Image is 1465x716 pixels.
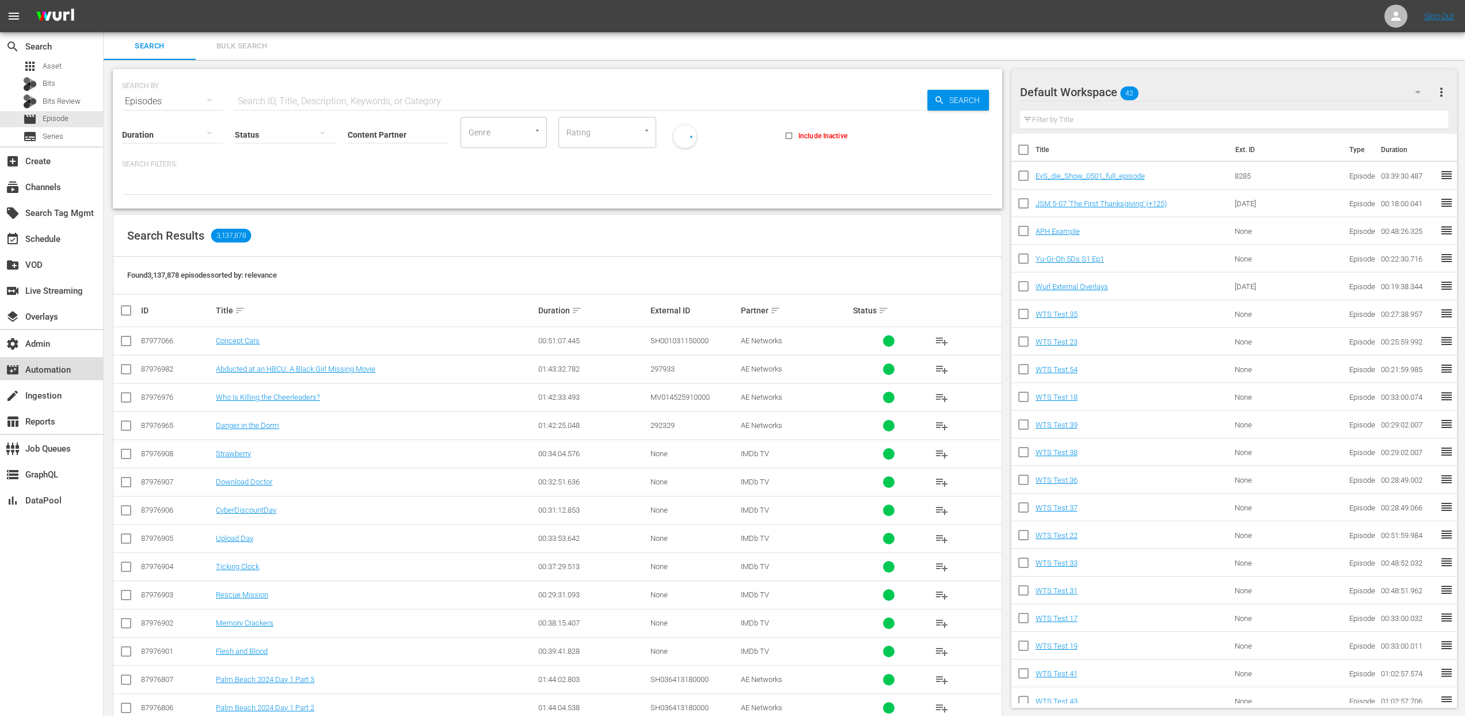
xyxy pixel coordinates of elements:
[1345,272,1376,300] td: Episode
[141,675,212,684] div: 87976807
[211,229,252,243] span: 3,137,878
[1376,632,1440,660] td: 00:33:00.011
[1228,134,1342,166] th: Ext. ID
[1036,503,1078,512] a: WTS Test 37
[6,389,20,403] span: create
[928,497,956,524] button: playlist_add
[1345,632,1376,660] td: Episode
[1230,272,1345,300] td: [DATE]
[141,365,212,373] div: 87976982
[538,590,647,599] div: 00:29:31.093
[1345,604,1376,632] td: Episode
[43,113,69,124] span: Episode
[1345,328,1376,355] td: Episode
[141,647,212,656] div: 87976901
[1376,687,1440,715] td: 01:02:57.706
[1036,448,1078,457] a: WTS Test 38
[216,393,320,401] a: Who Is Killing the Cheerleaders?
[538,421,647,430] div: 01:42:25.048
[1376,383,1440,411] td: 00:33:00.074
[141,478,212,486] div: 87976907
[741,506,769,514] span: IMDb TV
[650,647,737,656] div: None
[43,60,62,72] span: Asset
[1440,223,1453,237] span: reorder
[141,393,212,401] div: 87976976
[1036,199,1167,208] a: JSM 5-07 'The First Thanksgiving' (+125)
[28,3,83,30] img: ans4CAIJ8jUAAAAAAAAAAAAAAAAAAAAAAAAgQb4GAAAAAAAAAAAAAAAAAAAAAAAAJMjXAAAAAAAAAAAAAAAAAAAAAAAAgAT5G...
[216,506,276,514] a: CyberDiscountDay
[1376,190,1440,217] td: 00:18:00.041
[1376,272,1440,300] td: 00:19:38.344
[216,478,272,486] a: Download Doctor
[935,362,949,376] span: playlist_add
[1376,355,1440,383] td: 00:21:59.985
[1036,227,1080,236] a: APH Example
[928,468,956,496] button: playlist_add
[6,154,20,168] span: Create
[6,258,20,272] span: VOD
[1036,531,1078,540] a: WTS Test 22
[1036,559,1078,567] a: WTS Test 33
[1345,245,1376,272] td: Episode
[650,306,737,315] div: External ID
[1036,282,1108,291] a: Wurl External Overlays
[650,675,709,684] span: SH036413180000
[1345,300,1376,328] td: Episode
[216,703,314,712] a: Palm Beach 2024 Day 1 Part 2
[928,638,956,665] button: playlist_add
[1230,577,1345,604] td: None
[1376,577,1440,604] td: 00:48:51.962
[935,475,949,489] span: playlist_add
[650,703,709,712] span: SH036413180000
[650,619,737,627] div: None
[741,304,850,317] div: Partner
[1230,521,1345,549] td: None
[1376,438,1440,466] td: 00:29:02.007
[741,478,769,486] span: IMDb TV
[1036,697,1078,706] a: WTS Test 43
[1036,134,1229,166] th: Title
[216,336,260,345] a: Concept Cars
[1230,383,1345,411] td: None
[1230,328,1345,355] td: None
[741,336,782,345] span: AE Networks
[572,305,582,316] span: sort
[935,419,949,433] span: playlist_add
[1345,438,1376,466] td: Episode
[122,160,993,169] p: Search Filters:
[141,506,212,514] div: 87976906
[928,666,956,694] button: playlist_add
[650,506,737,514] div: None
[1342,134,1374,166] th: Type
[1440,611,1453,624] span: reorder
[1036,365,1078,374] a: WTS Test 54
[741,534,769,543] span: IMDb TV
[935,334,949,348] span: playlist_add
[1230,217,1345,245] td: None
[1036,172,1145,180] a: EvS_die_Show_0501_full_episode
[203,40,281,53] span: Bulk Search
[928,327,956,355] button: playlist_add
[538,478,647,486] div: 00:32:51.636
[141,619,212,627] div: 87976902
[538,506,647,514] div: 00:31:12.853
[1376,494,1440,521] td: 00:28:49.066
[1440,417,1453,431] span: reorder
[935,588,949,602] span: playlist_add
[928,609,956,637] button: playlist_add
[1230,604,1345,632] td: None
[23,112,37,126] span: movie
[6,442,20,456] span: Job Queues
[43,96,81,107] span: Bits Review
[6,494,20,507] span: DataPool
[928,355,956,383] button: playlist_add
[538,647,647,656] div: 00:39:41.828
[935,391,949,404] span: playlist_add
[216,304,535,317] div: Title
[1376,217,1440,245] td: 00:48:26.325
[1440,168,1453,182] span: reorder
[1230,466,1345,494] td: None
[1376,660,1440,687] td: 01:02:57.574
[1230,549,1345,577] td: None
